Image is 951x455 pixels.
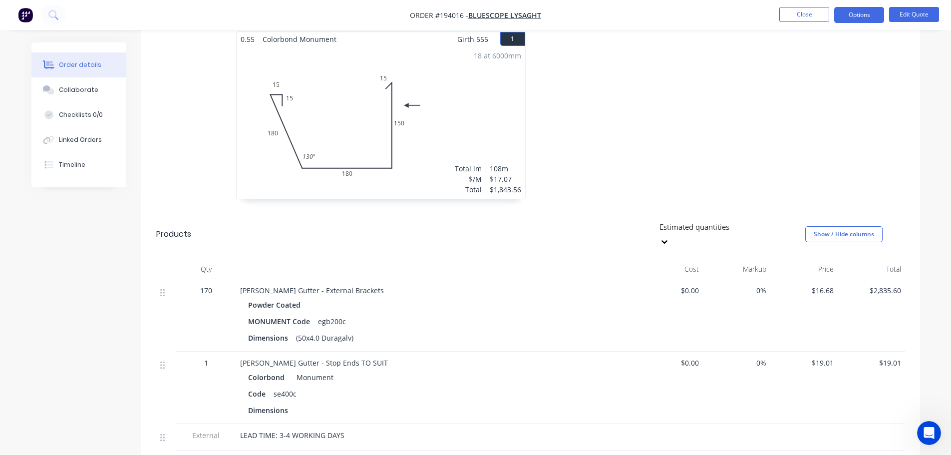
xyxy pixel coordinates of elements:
div: Order details [59,60,101,69]
div: Team [35,45,54,55]
button: Collaborate [31,77,126,102]
div: • [DATE] [63,304,91,314]
img: Profile image for Maricar [11,183,31,203]
div: Team [35,82,54,92]
span: thank you [35,257,70,265]
div: • [DATE] [63,230,91,240]
img: Factory [18,7,33,22]
button: Edit Quote [889,7,939,22]
div: Maricar [35,193,61,203]
button: News [100,312,150,352]
button: 1 [500,32,525,46]
div: 0151518018015015130º18 at 6000mmTotal lm$/MTotal108m$17.07$1,843.56 [237,46,525,199]
span: Messages [55,337,94,344]
div: Maricar [35,304,61,314]
div: Linked Orders [59,135,102,144]
div: Maricar [35,267,61,277]
button: Checklists 0/0 [31,102,126,127]
div: 108m [490,163,521,174]
div: Qty [176,259,236,279]
span: $16.68 [774,285,834,296]
button: Options [834,7,884,23]
div: Powder Coated [248,298,305,312]
button: Help [150,312,200,352]
div: • [DATE] [56,45,84,55]
div: Markup [703,259,770,279]
div: • [DATE] [63,156,91,166]
div: Collaborate [59,85,98,94]
span: $19.01 [774,358,834,368]
span: News [115,337,134,344]
span: $19.01 [842,358,901,368]
div: (50x4.0 Duragalv) [292,331,357,345]
div: Cost [635,259,703,279]
span: 1 [204,358,208,368]
img: Profile image for Team [11,35,31,55]
button: Close [779,7,829,22]
span: LEAD TIME: 3-4 WORKING DAYS [240,431,344,440]
div: $1,843.56 [490,184,521,195]
span: [PERSON_NAME] Gutter - External Brackets [240,286,384,295]
button: Show / Hide columns [805,226,883,242]
img: Profile image for Maricar [11,109,31,129]
img: Profile image for Maricar [11,294,31,314]
div: Maricar [35,230,61,240]
div: • [DATE] [56,82,84,92]
img: Profile image for Maricar [11,220,31,240]
div: Total [455,184,482,195]
span: Order #194016 - [410,10,468,20]
div: Maricar [35,119,61,129]
span: 0% [707,358,766,368]
span: 170 [200,285,212,296]
img: Profile image for Maricar [11,146,31,166]
div: Dimensions [248,331,292,345]
a: Bluescope Lysaght [468,10,541,20]
span: Help [167,337,183,344]
span: 0.55 [237,32,259,46]
span: Perfect, thanks! Feel free to reach out if there's anything else :) [35,183,258,191]
div: Total [838,259,905,279]
div: Products [156,228,191,240]
span: Girth 555 [457,32,488,46]
div: Total lm [455,163,482,174]
button: Ask a question [55,281,145,301]
div: Colorbond [248,370,289,385]
button: Linked Orders [31,127,126,152]
div: egb200c [314,314,350,329]
div: Close [175,4,193,22]
div: Maricar [35,156,61,166]
span: External [180,430,232,441]
h1: Messages [74,4,128,21]
div: Checklists 0/0 [59,110,103,119]
div: $/M [455,174,482,184]
span: No worries! Generating all PDFs including Quotes and Invoices should work now :) [35,220,322,228]
div: Code [248,387,270,401]
div: se400c [270,387,301,401]
div: Dimensions [248,403,292,418]
span: [PERSON_NAME] Gutter - Stop Ends TO SUIT [240,358,388,368]
span: Home [14,337,35,344]
button: Timeline [31,152,126,177]
span: $0.00 [639,285,699,296]
div: Price [770,259,838,279]
span: $0.00 [639,358,699,368]
span: Fabulous! Yep, just let me know here :) [35,146,171,154]
div: • [DATE] [63,267,91,277]
span: Got it, thanks for letting me know. I’ll keep an eye on it and see if it duplicates again or if d... [35,109,516,117]
div: Monument [293,370,333,385]
span: 0% [707,285,766,296]
button: Order details [31,52,126,77]
div: • [DATE] [63,193,91,203]
span: $2,835.60 [842,285,901,296]
span: Colorbond Monument [259,32,340,46]
button: Messages [50,312,100,352]
div: • [DATE] [63,119,91,129]
iframe: Intercom live chat [917,421,941,445]
img: Profile image for Maricar [11,257,31,277]
img: Profile image for Team [11,72,31,92]
div: 18 at 6000mm [474,50,521,61]
div: MONUMENT Code [248,314,314,329]
div: $17.07 [490,174,521,184]
span: Anytime! I'll close this ticket now 👋 [35,294,162,302]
